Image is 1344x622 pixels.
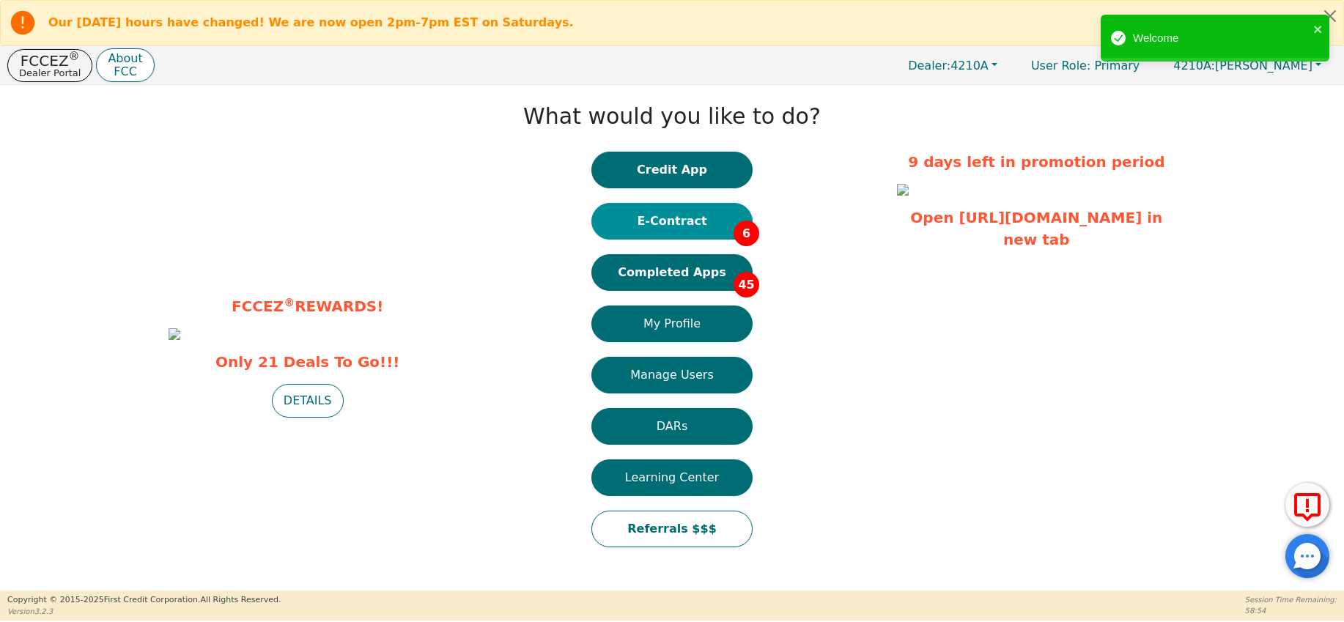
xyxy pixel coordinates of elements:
[1285,483,1329,527] button: Report Error to FCC
[734,221,759,246] span: 6
[591,306,753,342] button: My Profile
[591,254,753,291] button: Completed Apps45
[591,203,753,240] button: E-Contract6
[169,351,447,373] span: Only 21 Deals To Go!!!
[1245,594,1337,605] p: Session Time Remaining:
[1031,59,1090,73] span: User Role :
[7,49,92,82] button: FCCEZ®Dealer Portal
[69,50,80,63] sup: ®
[1173,59,1215,73] span: 4210A:
[7,606,281,617] p: Version 3.2.3
[108,53,142,64] p: About
[108,66,142,78] p: FCC
[48,15,574,29] b: Our [DATE] hours have changed! We are now open 2pm-7pm EST on Saturdays.
[897,184,909,196] img: 2574ebec-45e0-4ad5-a529-43376c4092a0
[591,152,753,188] button: Credit App
[200,595,281,604] span: All Rights Reserved.
[734,272,759,297] span: 45
[591,408,753,445] button: DARs
[897,151,1175,173] p: 9 days left in promotion period
[591,459,753,496] button: Learning Center
[19,68,81,78] p: Dealer Portal
[591,511,753,547] button: Referrals $$$
[1245,605,1337,616] p: 58:54
[272,384,344,418] button: DETAILS
[1317,1,1343,31] button: Close alert
[910,209,1162,248] a: Open [URL][DOMAIN_NAME] in new tab
[284,296,295,309] sup: ®
[1133,30,1309,47] div: Welcome
[7,594,281,607] p: Copyright © 2015- 2025 First Credit Corporation.
[169,295,447,317] p: FCCEZ REWARDS!
[523,103,821,130] h1: What would you like to do?
[908,59,950,73] span: Dealer:
[19,53,81,68] p: FCCEZ
[908,59,989,73] span: 4210A
[1016,51,1154,80] p: Primary
[96,48,154,83] button: AboutFCC
[1313,21,1323,37] button: close
[893,54,1013,77] button: Dealer:4210A
[1173,59,1312,73] span: [PERSON_NAME]
[591,357,753,393] button: Manage Users
[169,328,180,340] img: 1aac91be-2be8-4860-935a-cd3cef355c87
[1016,51,1154,80] a: User Role: Primary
